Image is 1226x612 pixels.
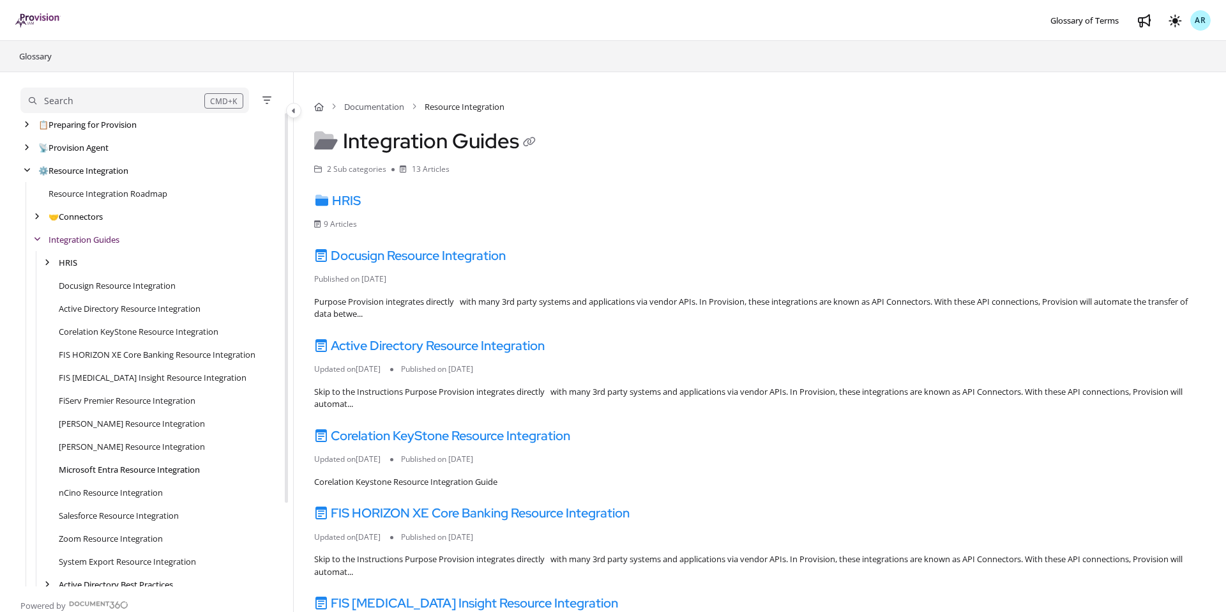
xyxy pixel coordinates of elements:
[69,601,128,609] img: Document360
[38,119,49,130] span: 📋
[20,599,66,612] span: Powered by
[20,165,33,177] div: arrow
[519,133,540,153] button: Copy link of Integration Guides
[59,279,176,292] a: Docusign Resource Integration
[314,427,570,444] a: Corelation KeyStone Resource Integration
[314,128,540,153] h1: Integration Guides
[38,118,137,131] a: Preparing for Provision
[38,165,49,176] span: ⚙️
[314,595,618,611] a: FIS [MEDICAL_DATA] Insight Resource Integration
[59,348,255,361] a: FIS HORIZON XE Core Banking Resource Integration
[49,233,119,246] a: Integration Guides
[204,93,243,109] div: CMD+K
[59,578,173,591] a: Active Directory Best Practices
[314,386,1206,411] div: Skip to the Instructions Purpose Provision integrates directly with many 3rd party systems and ap...
[20,597,128,612] a: Powered by Document360 - opens in a new tab
[314,454,390,465] li: Updated on [DATE]
[314,247,506,264] a: Docusign Resource Integration
[59,371,246,384] a: FIS IBS Insight Resource Integration
[31,211,43,223] div: arrow
[314,192,361,209] a: HRIS
[49,210,103,223] a: Connectors
[15,13,61,27] img: brand logo
[20,142,33,154] div: arrow
[314,100,324,113] a: Home
[391,164,450,176] li: 13 Articles
[59,463,200,476] a: Microsoft Entra Resource Integration
[314,505,630,521] a: FIS HORIZON XE Core Banking Resource Integration
[1134,10,1154,31] a: Whats new
[59,325,218,338] a: Corelation KeyStone Resource Integration
[390,363,483,375] li: Published on [DATE]
[59,302,201,315] a: Active Directory Resource Integration
[314,296,1206,321] div: Purpose Provision integrates directly with many 3rd party systems and applications via vendor API...
[59,256,77,269] a: HRIS
[314,218,367,230] li: 9 Articles
[59,417,205,430] a: Jack Henry SilverLake Resource Integration
[38,142,49,153] span: 📡
[1165,10,1185,31] button: Theme options
[49,187,167,200] a: Resource Integration Roadmap
[1190,10,1211,31] button: AR
[44,94,73,108] div: Search
[314,476,1206,489] div: Corelation Keystone Resource Integration Guide
[59,555,196,568] a: System Export Resource Integration
[390,532,483,543] li: Published on [DATE]
[41,579,54,591] div: arrow
[1195,15,1206,27] span: AR
[314,363,390,375] li: Updated on [DATE]
[41,257,54,269] div: arrow
[59,486,163,499] a: nCino Resource Integration
[59,440,205,453] a: Jack Henry Symitar Resource Integration
[59,394,195,407] a: FiServ Premier Resource Integration
[20,88,249,113] button: Search
[38,164,128,177] a: Resource Integration
[314,164,391,176] li: 2 Sub categories
[59,532,163,545] a: Zoom Resource Integration
[38,141,109,154] a: Provision Agent
[20,119,33,131] div: arrow
[259,93,275,108] button: Filter
[18,49,53,64] a: Glossary
[390,454,483,465] li: Published on [DATE]
[344,100,404,113] a: Documentation
[314,273,396,285] li: Published on [DATE]
[425,100,504,113] span: Resource Integration
[314,532,390,543] li: Updated on [DATE]
[314,553,1206,578] div: Skip to the Instructions Purpose Provision integrates directly with many 3rd party systems and ap...
[286,103,301,118] button: Category toggle
[314,337,545,354] a: Active Directory Resource Integration
[15,13,61,28] a: Project logo
[1050,15,1119,26] span: Glossary of Terms
[59,509,179,522] a: Salesforce Resource Integration
[49,211,59,222] span: 🤝
[31,234,43,246] div: arrow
